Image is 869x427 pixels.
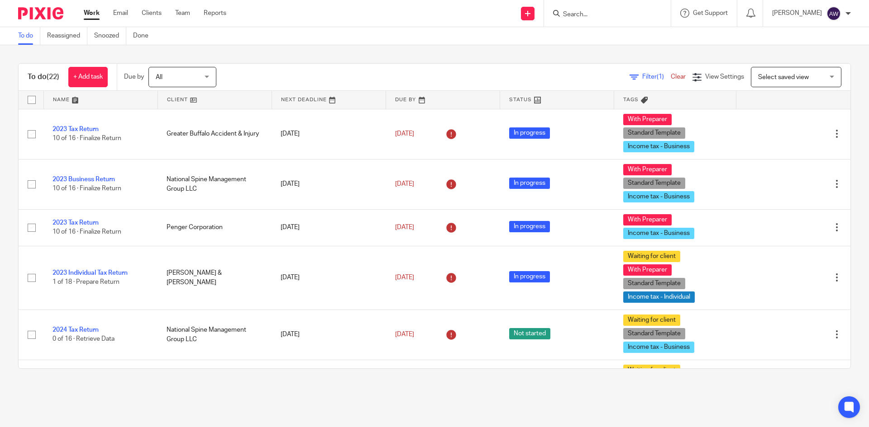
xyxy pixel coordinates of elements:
td: [PERSON_NAME] & [PERSON_NAME] [158,246,272,310]
a: 2023 Individual Tax Return [53,270,128,276]
span: In progress [509,178,550,189]
td: [DATE] [272,109,386,159]
a: Work [84,9,100,18]
span: Standard Template [623,127,685,139]
a: Reassigned [47,27,87,45]
span: With Preparer [623,114,672,125]
a: Email [113,9,128,18]
span: In progress [509,127,550,139]
span: Not started [509,328,550,339]
span: Income tax - Business [623,228,694,239]
span: 10 of 16 · Finalize Return [53,186,121,192]
span: Waiting for client [623,251,680,262]
p: Due by [124,72,144,81]
span: (22) [47,73,59,80]
img: svg%3E [826,6,841,21]
span: Income tax - Individual [623,291,695,303]
a: Done [133,27,155,45]
a: Team [175,9,190,18]
td: [DATE] [272,209,386,246]
td: [DATE] [272,246,386,310]
td: Greater Buffalo Accident & Injury [158,109,272,159]
a: 2023 Tax Return [53,126,99,132]
a: Snoozed [94,27,126,45]
span: [DATE] [395,274,414,281]
span: With Preparer [623,264,672,276]
span: Waiting for client [623,365,680,376]
span: [DATE] [395,224,414,230]
span: 10 of 16 · Finalize Return [53,229,121,235]
p: [PERSON_NAME] [772,9,822,18]
td: [DATE] [272,159,386,209]
span: All [156,74,162,80]
span: Standard Template [623,178,685,189]
a: To do [18,27,40,45]
a: Reports [204,9,226,18]
span: Waiting for client [623,314,680,326]
a: + Add task [68,67,108,87]
span: Tags [623,97,639,102]
span: Income tax - Business [623,141,694,152]
span: [DATE] [395,131,414,137]
span: With Preparer [623,214,672,225]
span: [DATE] [395,331,414,338]
td: National Spine Management Group LLC [158,310,272,360]
input: Search [562,11,644,19]
img: Pixie [18,7,63,19]
td: National Spine Management Group LLC [158,159,272,209]
a: 2023 Tax Return [53,220,99,226]
span: With Preparer [623,164,672,175]
td: [DATE] [272,310,386,360]
td: Penger Corporation [158,209,272,246]
td: Greater Buffalo Accident & Injury [158,360,272,410]
a: 2023 Business Return [53,176,115,183]
span: In progress [509,221,550,232]
a: Clear [671,74,686,80]
span: 10 of 16 · Finalize Return [53,136,121,142]
a: Clients [142,9,162,18]
h1: To do [28,72,59,82]
span: Income tax - Business [623,191,694,202]
td: [DATE] [272,360,386,410]
span: 0 of 16 · Retrieve Data [53,336,115,343]
span: 1 of 18 · Prepare Return [53,279,119,286]
span: Select saved view [758,74,809,80]
span: Income tax - Business [623,342,694,353]
span: [DATE] [395,181,414,187]
span: Get Support [693,10,728,16]
span: View Settings [705,74,744,80]
span: Standard Template [623,278,685,289]
span: Standard Template [623,328,685,339]
span: In progress [509,271,550,282]
span: Filter [642,74,671,80]
a: 2024 Tax Return [53,327,99,333]
span: (1) [657,74,664,80]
